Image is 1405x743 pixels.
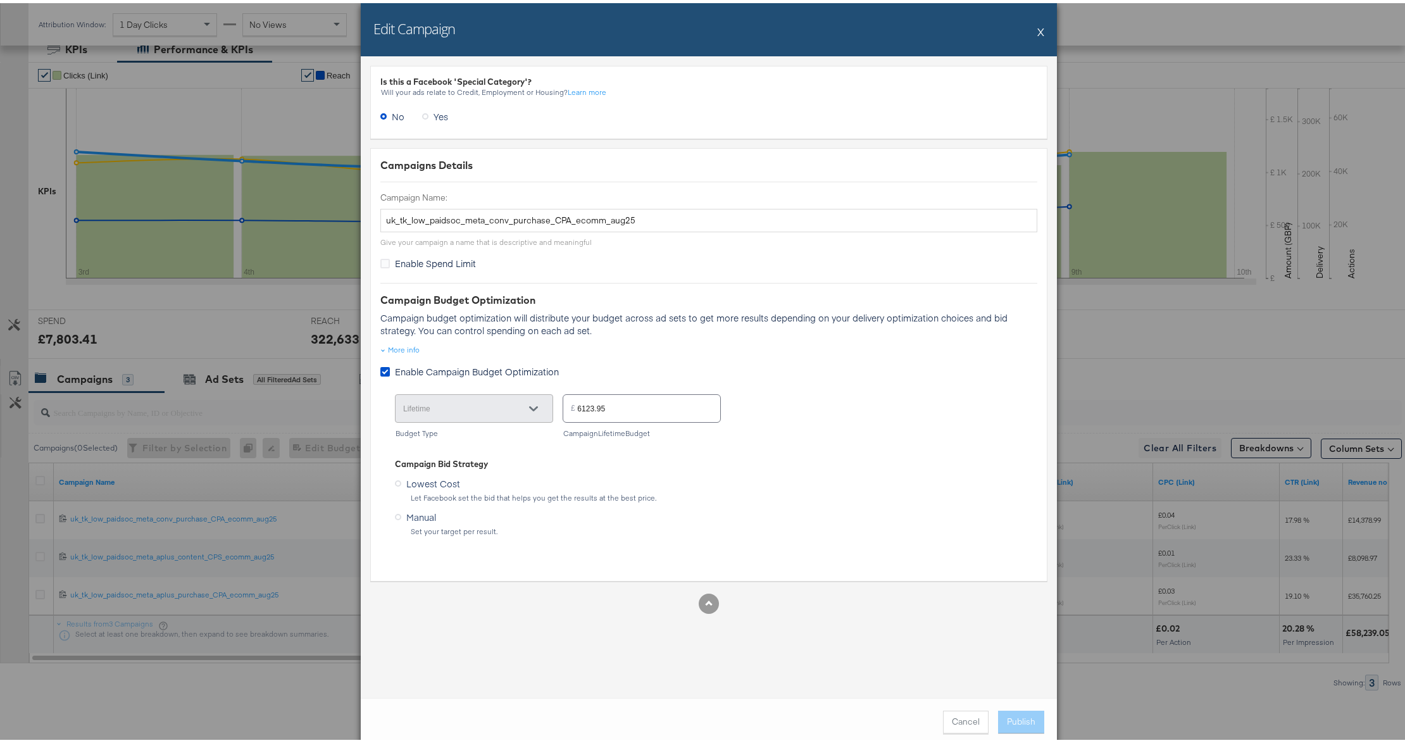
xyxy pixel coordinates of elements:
[395,254,476,266] span: Enable Spend Limit
[571,402,577,409] div: £
[568,85,606,94] a: Learn more
[380,308,1037,334] p: Campaign budget optimization will distribute your budget across ad sets to get more results depen...
[380,73,1037,85] div: Is this a Facebook 'Special Category'?
[406,474,460,487] span: Lowest Cost
[410,490,1023,499] div: Let Facebook set the bid that helps you get the results at the best price.
[380,189,1037,201] label: Campaign Name:
[395,362,559,375] span: Enable Campaign Budget Optimization
[1037,16,1044,41] button: X
[373,16,455,35] h2: Edit Campaign
[380,155,1037,170] div: Campaigns Details
[943,708,989,730] button: Cancel
[380,85,1037,94] div: Will your ads relate to Credit, Employment or Housing?
[388,342,420,352] div: More info
[563,426,721,435] div: Campaign Lifetime Budget
[434,107,448,120] span: Yes
[410,524,1023,533] div: Set your target per result.
[395,426,563,435] div: Budget Type
[380,234,592,244] div: Give your campaign a name that is descriptive and meaningful
[406,508,436,520] span: Manual
[392,107,404,120] span: No
[380,290,1037,304] div: Campaign Budget Optimization
[395,455,1023,467] div: Campaign Bid Strategy
[380,342,420,352] div: More info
